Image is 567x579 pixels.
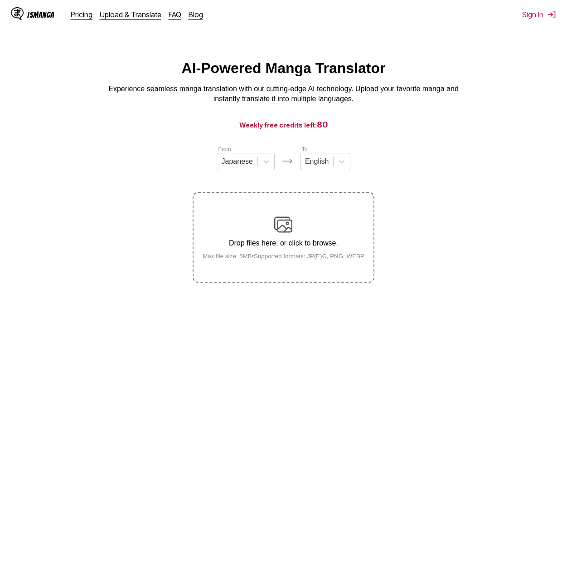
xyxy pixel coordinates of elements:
div: IsManga [27,10,54,19]
button: Sign In [522,10,556,19]
a: Upload & Translate [100,10,161,19]
img: IsManga Logo [11,7,24,20]
p: Drop files here, or click to browse. [195,239,372,247]
a: Pricing [71,10,92,19]
p: Experience seamless manga translation with our cutting-edge AI technology. Upload your favorite m... [102,84,465,104]
small: Max file size: 5MB • Supported formats: JP(E)G, PNG, WEBP [195,253,372,260]
span: 80 [317,120,328,129]
h1: AI-Powered Manga Translator [182,60,386,77]
a: Blog [189,10,203,19]
img: Languages icon [282,156,293,167]
label: To [302,146,308,152]
img: Sign out [547,10,556,19]
h3: Weekly free credits left: [22,119,545,130]
label: From [218,146,231,152]
a: FAQ [169,10,181,19]
a: IsManga LogoIsManga [11,7,71,22]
